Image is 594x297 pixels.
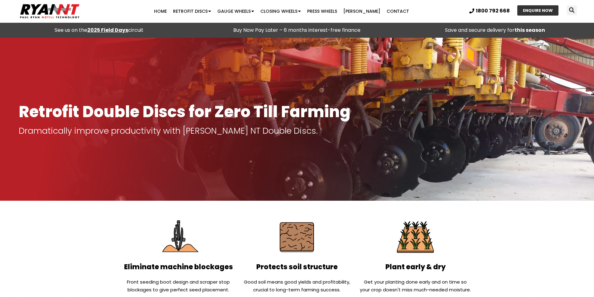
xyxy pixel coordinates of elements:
img: Ryan NT logo [19,2,81,21]
img: Plant Early & Dry [393,215,438,260]
strong: this season [514,26,545,34]
div: See us on the circuit [3,26,195,35]
h1: Retrofit Double Discs for Zero Till Farming [19,103,575,120]
h2: Protects soil structure [241,263,353,272]
p: Buy Now Pay Later – 6 months interest-free finance [201,26,393,35]
a: 2025 Field Days [87,26,128,34]
p: Front seeding boot design and scraper stop blockages to give perfect seed placement. [123,278,235,294]
a: Press Wheels [304,5,340,17]
h2: Plant early & dry [359,263,471,272]
p: Good soil means good yields and profitability, crucial to long-term farming success. [241,278,353,294]
p: Dramatically improve productivity with [PERSON_NAME] NT Double Discs. [19,127,575,135]
span: 1800 792 668 [476,8,510,13]
h2: Eliminate machine blockages [123,263,235,272]
a: ENQUIRE NOW [517,5,558,16]
img: Eliminate Machine Blockages [156,215,201,260]
a: Gauge Wheels [214,5,257,17]
a: Contact [384,5,412,17]
p: Get your planting done early and on time so your crop doesn't miss much-needed moisture. [359,278,471,294]
a: Closing Wheels [257,5,304,17]
div: Search [567,5,577,15]
p: Save and secure delivery for [399,26,591,35]
span: ENQUIRE NOW [523,8,553,12]
a: Retrofit Discs [170,5,214,17]
a: Home [151,5,170,17]
a: [PERSON_NAME] [340,5,384,17]
a: 1800 792 668 [469,8,510,13]
img: Protect soil structure [274,215,319,260]
nav: Menu [115,5,448,17]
